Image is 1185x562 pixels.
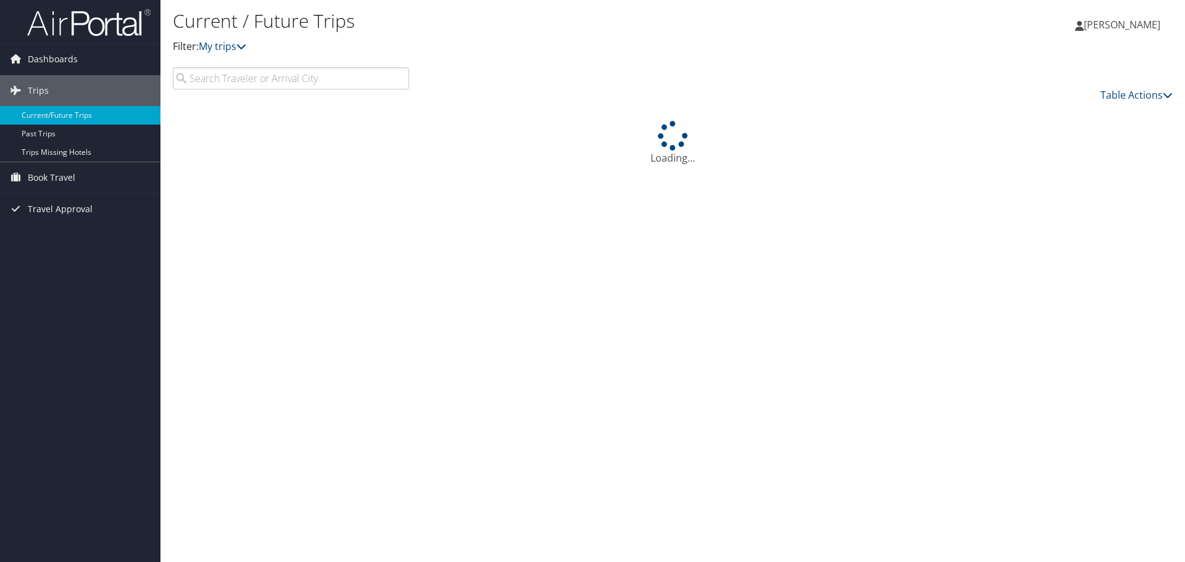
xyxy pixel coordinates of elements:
span: Trips [28,75,49,106]
a: My trips [199,39,246,53]
span: Book Travel [28,162,75,193]
span: [PERSON_NAME] [1084,18,1160,31]
a: [PERSON_NAME] [1075,6,1173,43]
input: Search Traveler or Arrival City [173,67,409,89]
span: Travel Approval [28,194,93,225]
h1: Current / Future Trips [173,8,839,34]
a: Table Actions [1100,88,1173,102]
div: Loading... [173,121,1173,165]
p: Filter: [173,39,839,55]
img: airportal-logo.png [27,8,151,37]
span: Dashboards [28,44,78,75]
